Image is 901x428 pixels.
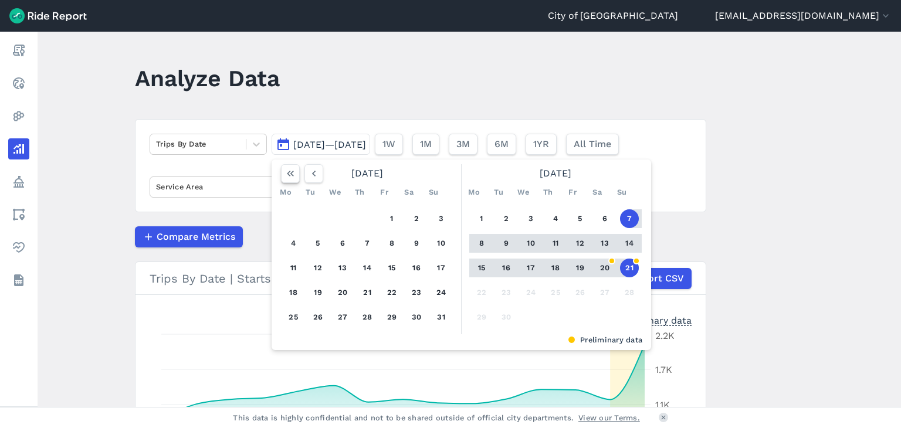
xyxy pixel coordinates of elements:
div: Su [612,183,631,202]
button: 9 [407,234,426,253]
a: Datasets [8,270,29,291]
button: 7 [358,234,377,253]
button: 3 [432,209,450,228]
button: 11 [546,234,565,253]
button: 10 [432,234,450,253]
div: Mo [465,183,483,202]
div: We [514,183,533,202]
button: 22 [382,283,401,302]
h1: Analyze Data [135,62,280,94]
a: City of [GEOGRAPHIC_DATA] [548,9,678,23]
button: Compare Metrics [135,226,243,247]
a: Report [8,40,29,61]
button: 24 [521,283,540,302]
button: 19 [309,283,327,302]
div: Sa [588,183,607,202]
span: [DATE]—[DATE] [293,139,366,150]
button: 14 [620,234,639,253]
div: Preliminary data [280,334,642,345]
button: 26 [571,283,590,302]
button: 6 [333,234,352,253]
button: 4 [546,209,565,228]
button: 23 [497,283,516,302]
button: 16 [407,259,426,277]
button: 6M [487,134,516,155]
button: 18 [546,259,565,277]
button: 2 [407,209,426,228]
button: 16 [497,259,516,277]
button: 8 [382,234,401,253]
div: Sa [399,183,418,202]
button: 13 [595,234,614,253]
button: 15 [382,259,401,277]
span: 1W [382,137,395,151]
button: [EMAIL_ADDRESS][DOMAIN_NAME] [715,9,892,23]
button: 21 [620,259,639,277]
span: 6M [494,137,509,151]
button: 21 [358,283,377,302]
button: 25 [284,308,303,327]
button: 20 [595,259,614,277]
button: All Time [566,134,619,155]
div: Su [424,183,443,202]
tspan: 2.2K [655,330,675,341]
div: Trips By Date | Starts | Veo [150,268,692,289]
button: 1 [382,209,401,228]
button: 31 [432,308,450,327]
button: 27 [595,283,614,302]
button: 5 [309,234,327,253]
button: 8 [472,234,491,253]
div: Th [538,183,557,202]
button: 10 [521,234,540,253]
div: Tu [301,183,320,202]
tspan: 1.1K [655,399,670,410]
button: 30 [407,308,426,327]
a: Areas [8,204,29,225]
span: 3M [456,137,470,151]
button: 17 [432,259,450,277]
span: 1YR [533,137,549,151]
div: Fr [563,183,582,202]
button: 28 [358,308,377,327]
button: 5 [571,209,590,228]
button: 17 [521,259,540,277]
button: 7 [620,209,639,228]
div: Fr [375,183,394,202]
img: Ride Report [9,8,87,23]
button: 27 [333,308,352,327]
button: 12 [571,234,590,253]
div: [DATE] [465,164,646,183]
button: 11 [284,259,303,277]
button: 25 [546,283,565,302]
div: Tu [489,183,508,202]
div: We [326,183,344,202]
a: Realtime [8,73,29,94]
a: Health [8,237,29,258]
button: 24 [432,283,450,302]
button: 28 [620,283,639,302]
div: Preliminary data [617,314,692,326]
button: 19 [571,259,590,277]
div: Th [350,183,369,202]
div: [DATE] [276,164,458,183]
button: 14 [358,259,377,277]
button: 2 [497,209,516,228]
span: All Time [574,137,611,151]
button: 9 [497,234,516,253]
tspan: 1.7K [655,364,672,375]
button: 13 [333,259,352,277]
button: 1W [375,134,403,155]
button: 1 [472,209,491,228]
a: View our Terms. [578,412,640,423]
span: 1M [420,137,432,151]
button: 3 [521,209,540,228]
button: 1YR [526,134,557,155]
button: 30 [497,308,516,327]
button: 3M [449,134,477,155]
a: Policy [8,171,29,192]
button: 29 [472,308,491,327]
button: 26 [309,308,327,327]
button: 4 [284,234,303,253]
button: 29 [382,308,401,327]
button: 18 [284,283,303,302]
